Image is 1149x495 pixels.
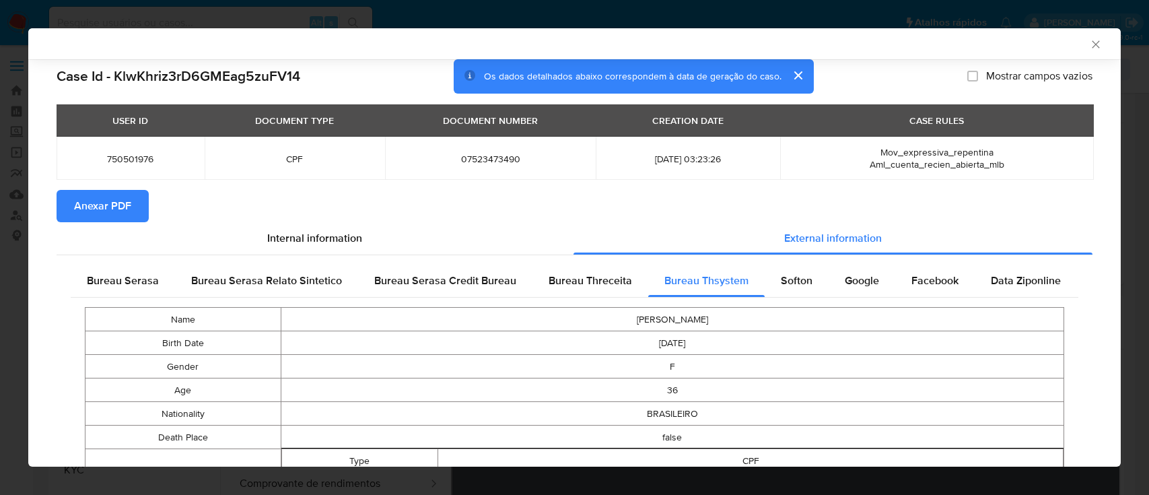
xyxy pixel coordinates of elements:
[73,153,188,165] span: 750501976
[784,230,882,246] span: External information
[85,331,281,355] td: Birth Date
[401,153,580,165] span: 07523473490
[85,355,281,378] td: Gender
[85,402,281,426] td: Nationality
[57,190,149,222] button: Anexar PDF
[281,426,1064,449] td: false
[664,273,748,288] span: Bureau Thsystem
[221,153,369,165] span: CPF
[374,273,516,288] span: Bureau Serasa Credit Bureau
[191,273,342,288] span: Bureau Serasa Relato Sintetico
[781,273,812,288] span: Softon
[986,69,1092,83] span: Mostrar campos vazios
[901,109,972,132] div: CASE RULES
[85,378,281,402] td: Age
[549,273,632,288] span: Bureau Threceita
[1089,38,1101,50] button: Fechar a janela
[57,67,300,85] h2: Case Id - KlwKhriz3rD6GMEag5zuFV14
[612,153,764,165] span: [DATE] 03:23:26
[967,71,978,81] input: Mostrar campos vazios
[438,449,1064,473] td: CPF
[281,355,1064,378] td: F
[281,331,1064,355] td: [DATE]
[484,69,781,83] span: Os dados detalhados abaixo correspondem à data de geração do caso.
[85,426,281,449] td: Death Place
[281,449,438,473] td: Type
[71,265,1078,297] div: Detailed external info
[880,145,994,159] span: Mov_expressiva_repentina
[644,109,732,132] div: CREATION DATE
[57,222,1092,255] div: Detailed info
[781,59,814,92] button: cerrar
[845,273,879,288] span: Google
[85,308,281,331] td: Name
[991,273,1061,288] span: Data Ziponline
[28,28,1121,467] div: closure-recommendation-modal
[247,109,342,132] div: DOCUMENT TYPE
[870,158,1004,171] span: Aml_cuenta_recien_abierta_mlb
[435,109,546,132] div: DOCUMENT NUMBER
[267,230,362,246] span: Internal information
[74,191,131,221] span: Anexar PDF
[104,109,156,132] div: USER ID
[911,273,959,288] span: Facebook
[281,308,1064,331] td: [PERSON_NAME]
[281,378,1064,402] td: 36
[87,273,159,288] span: Bureau Serasa
[281,402,1064,426] td: BRASILEIRO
